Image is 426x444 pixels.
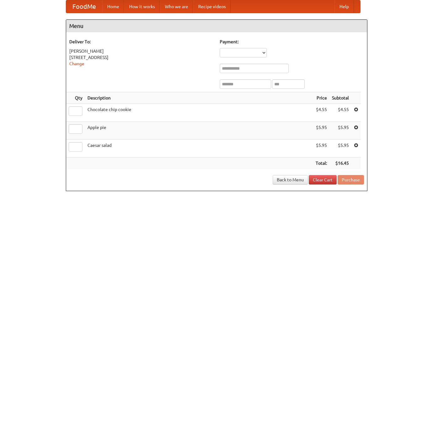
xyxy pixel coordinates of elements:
[66,0,102,13] a: FoodMe
[329,92,351,104] th: Subtotal
[329,104,351,122] td: $4.55
[102,0,124,13] a: Home
[69,54,213,61] div: [STREET_ADDRESS]
[85,140,313,158] td: Caesar salad
[69,39,213,45] h5: Deliver To:
[309,175,337,185] a: Clear Cart
[85,92,313,104] th: Description
[160,0,193,13] a: Who we are
[329,158,351,169] th: $16.45
[313,104,329,122] td: $4.55
[85,104,313,122] td: Chocolate chip cookie
[220,39,364,45] h5: Payment:
[334,0,354,13] a: Help
[313,158,329,169] th: Total:
[66,20,367,32] h4: Menu
[69,48,213,54] div: [PERSON_NAME]
[329,140,351,158] td: $5.95
[313,92,329,104] th: Price
[338,175,364,185] button: Purchase
[124,0,160,13] a: How it works
[69,61,84,66] a: Change
[313,140,329,158] td: $5.95
[193,0,231,13] a: Recipe videos
[313,122,329,140] td: $5.95
[85,122,313,140] td: Apple pie
[273,175,308,185] a: Back to Menu
[66,92,85,104] th: Qty
[329,122,351,140] td: $5.95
